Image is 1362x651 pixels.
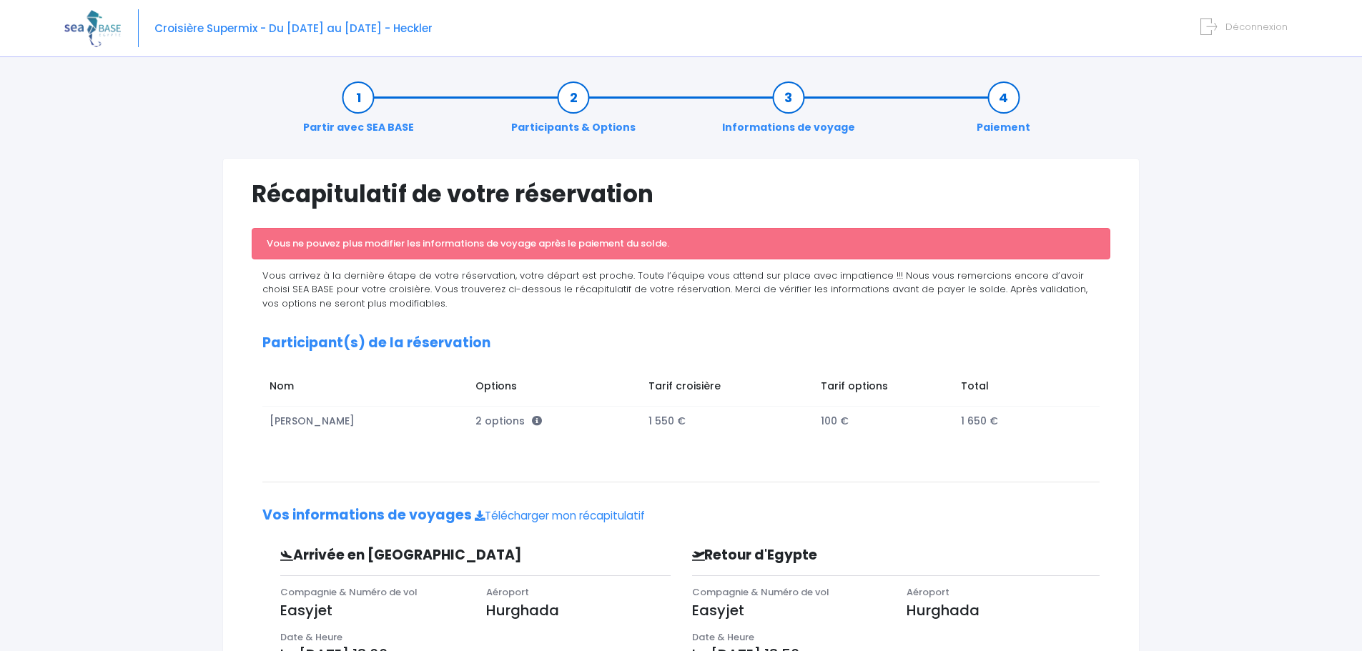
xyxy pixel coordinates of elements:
[907,600,1100,621] p: Hurghada
[280,585,418,599] span: Compagnie & Numéro de vol
[1225,20,1288,34] span: Déconnexion
[486,585,529,599] span: Aéroport
[296,90,421,135] a: Partir avec SEA BASE
[715,90,862,135] a: Informations de voyage
[252,180,1110,208] h1: Récapitulatif de votre réservation
[681,547,1003,564] h3: Retour d'Egypte
[280,630,342,644] span: Date & Heure
[907,585,949,599] span: Aéroport
[262,269,1087,310] span: Vous arrivez à la dernière étape de votre réservation, votre départ est proche. Toute l’équipe vo...
[252,228,1110,259] div: Vous ne pouvez plus modifier les informations de voyage après le paiement du solde.
[814,406,954,435] td: 100 €
[486,600,671,621] p: Hurghada
[469,372,641,406] td: Options
[262,372,469,406] td: Nom
[280,600,465,621] p: Easyjet
[641,406,814,435] td: 1 550 €
[969,90,1037,135] a: Paiement
[270,547,578,564] h3: Arrivée en [GEOGRAPHIC_DATA]
[262,406,469,435] td: [PERSON_NAME]
[154,21,433,36] span: Croisière Supermix - Du [DATE] au [DATE] - Heckler
[954,406,1086,435] td: 1 650 €
[504,90,643,135] a: Participants & Options
[641,372,814,406] td: Tarif croisière
[475,508,645,523] a: Télécharger mon récapitulatif
[692,630,754,644] span: Date & Heure
[262,335,1100,352] h2: Participant(s) de la réservation
[475,414,542,428] span: 2 options
[262,507,1100,524] h2: Vos informations de voyages
[692,585,829,599] span: Compagnie & Numéro de vol
[692,600,885,621] p: Easyjet
[954,372,1086,406] td: Total
[814,372,954,406] td: Tarif options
